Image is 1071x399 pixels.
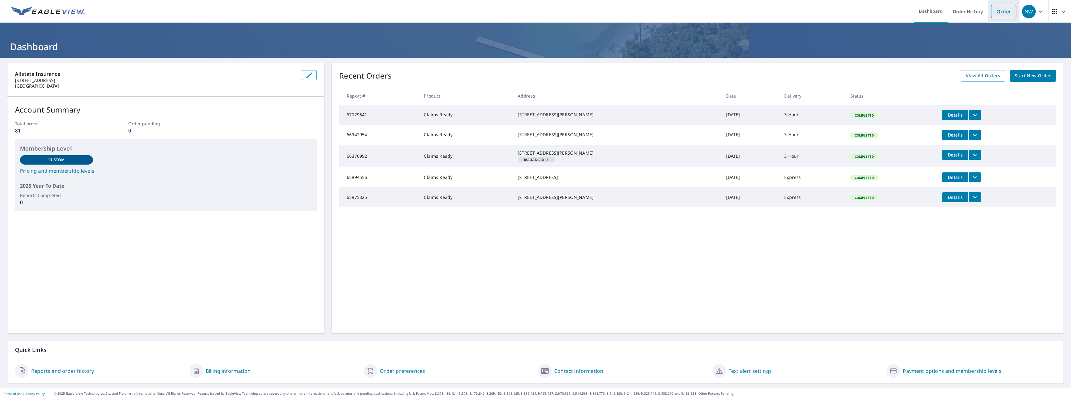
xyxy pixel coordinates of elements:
th: Date [721,87,780,105]
span: Completed [851,133,878,137]
td: [DATE] [721,125,780,145]
p: [GEOGRAPHIC_DATA] [15,83,297,89]
span: Completed [851,175,878,180]
p: [STREET_ADDRESS] [15,78,297,83]
h1: Dashboard [7,40,1064,53]
td: [DATE] [721,145,780,167]
th: Product [419,87,512,105]
p: Total order [15,120,90,127]
a: Reports and order history [31,367,94,375]
span: Completed [851,154,878,159]
td: 66370992 [339,145,419,167]
td: 65894556 [339,167,419,187]
p: Membership Level [20,144,312,153]
td: 65875325 [339,187,419,207]
a: Privacy Policy [24,392,45,396]
td: [DATE] [721,187,780,207]
div: NW [1022,5,1036,18]
span: Details [946,152,965,158]
button: detailsBtn-65875325 [942,192,968,202]
a: Order preferences [380,367,425,375]
span: View All Orders [966,72,1000,80]
td: 67029541 [339,105,419,125]
em: Building ID [524,158,544,161]
p: 0 [20,199,93,206]
button: detailsBtn-65894556 [942,172,968,182]
td: Claims Ready [419,105,512,125]
div: [STREET_ADDRESS][PERSON_NAME] [518,132,716,138]
p: 0 [128,127,204,134]
th: Status [845,87,937,105]
td: 3 Hour [779,105,845,125]
p: Quick Links [15,346,1056,354]
p: © 2025 Eagle View Technologies, Inc. and Pictometry International Corp. All Rights Reserved. Repo... [54,391,1068,396]
span: Details [946,194,965,200]
td: Claims Ready [419,167,512,187]
p: Recent Orders [339,70,392,82]
a: Payment options and membership levels [903,367,1001,375]
button: filesDropdownBtn-67029541 [968,110,981,120]
span: Completed [851,195,878,200]
span: Completed [851,113,878,118]
th: Address [513,87,721,105]
button: filesDropdownBtn-65894556 [968,172,981,182]
button: filesDropdownBtn-66370992 [968,150,981,160]
p: Order pending [128,120,204,127]
button: detailsBtn-67029541 [942,110,968,120]
div: [STREET_ADDRESS] [518,174,716,180]
div: [STREET_ADDRESS][PERSON_NAME] [518,150,716,156]
div: [STREET_ADDRESS][PERSON_NAME] [518,194,716,200]
td: [DATE] [721,167,780,187]
th: Delivery [779,87,845,105]
p: Reports Completed [20,192,93,199]
img: EV Logo [11,7,85,16]
a: View All Orders [961,70,1005,82]
td: Claims Ready [419,145,512,167]
th: Report # [339,87,419,105]
td: Claims Ready [419,125,512,145]
button: filesDropdownBtn-65875325 [968,192,981,202]
p: 2025 Year To Date [20,182,312,190]
a: Contact information [554,367,603,375]
div: [STREET_ADDRESS][PERSON_NAME] [518,112,716,118]
span: 3 [520,158,552,161]
span: Details [946,174,965,180]
button: detailsBtn-66370992 [942,150,968,160]
button: detailsBtn-66942954 [942,130,968,140]
a: Start New Order [1010,70,1056,82]
td: Express [779,167,845,187]
p: | [3,392,45,396]
span: Details [946,112,965,118]
td: 66942954 [339,125,419,145]
p: Account Summary [15,104,317,115]
a: Terms of Use [3,392,22,396]
p: Custom [48,157,65,163]
p: 81 [15,127,90,134]
a: Billing information [206,367,251,375]
td: Claims Ready [419,187,512,207]
td: [DATE] [721,105,780,125]
a: Text alert settings [729,367,772,375]
span: Start New Order [1015,72,1051,80]
td: 3 Hour [779,125,845,145]
a: Pricing and membership levels [20,167,312,175]
span: Details [946,132,965,138]
td: Express [779,187,845,207]
a: Order [991,5,1016,18]
p: Allstate Insurance [15,70,297,78]
td: 3 Hour [779,145,845,167]
button: filesDropdownBtn-66942954 [968,130,981,140]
